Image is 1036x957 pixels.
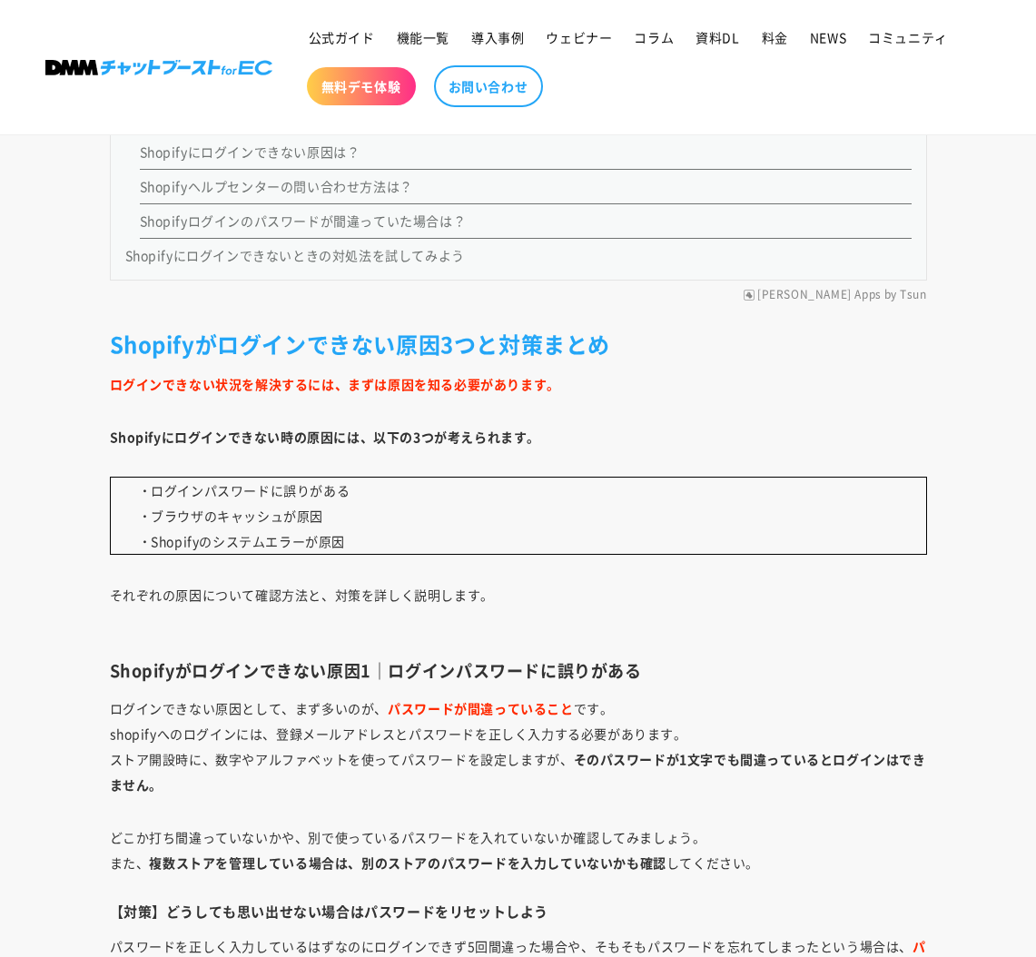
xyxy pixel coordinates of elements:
[138,481,152,499] strong: ・
[125,246,465,264] a: Shopifyにログインできないときの対処法を試してみよう
[884,288,897,302] span: by
[110,582,927,633] p: それぞれの原因について確認方法と、対策を詳しく説明します。
[298,18,386,56] a: 公式ガイド
[110,428,541,446] strong: Shopifyにログインできない時の原因には、以下の3つが考えられます。
[762,29,788,45] span: 料金
[140,212,467,230] a: Shopifyログインのパスワードが間違っていた場合は？
[388,699,573,717] strong: パスワードが間違っていること
[307,67,416,105] a: 無料デモ体験
[799,18,857,56] a: NEWS
[757,288,882,302] a: [PERSON_NAME] Apps
[138,507,152,525] strong: ・
[110,824,927,875] p: どこか打ち間違っていないかや、別で使っているパスワードを入れていないか確認してみましょう。 また、 してください。
[138,532,152,550] strong: ・
[623,18,685,56] a: コラム
[810,29,846,45] span: NEWS
[397,29,449,45] span: 機能一覧
[386,18,460,56] a: 機能一覧
[140,177,413,195] a: Shopifyヘルプセンターの問い合わせ方法は？
[110,658,456,682] span: Shopifyがログインできない原因1｜ログイン
[900,288,926,302] a: Tsun
[140,143,360,161] a: Shopifyにログインできない原因は？
[460,18,535,56] a: 導入事例
[110,696,927,797] p: ログインできない原因として、まず多いのが、 です。 shopifyへのログインには、登録メールアドレスとパスワードを正しく入力する必要があります。 ストア開設時に、数字やアルファベットを使ってパ...
[321,78,401,94] span: 無料デモ体験
[110,750,926,794] strong: そのパスワードが1文字でも間違っているとログインはできません。
[685,18,750,56] a: 資料DL
[449,78,528,94] span: お問い合わせ
[751,18,799,56] a: 料金
[857,18,959,56] a: コミュニティ
[546,29,612,45] span: ウェビナー
[110,330,927,358] h2: Shopifyがログインできない原因3つと対策まとめ
[696,29,739,45] span: 資料DL
[535,18,623,56] a: ウェビナー
[45,60,272,75] img: 株式会社DMM Boost
[110,660,927,681] h3: パスワードに誤りがある
[149,853,666,872] strong: 複数ストアを管理している場合は、別のストアのパスワードを入力していないかも確認
[110,903,927,921] h4: 【対策】どうしても思い出せない場合はパスワードをリセットしよう
[744,290,755,301] img: RuffRuff Apps
[434,65,543,107] a: お問い合わせ
[471,29,524,45] span: 導入事例
[634,29,674,45] span: コラム
[868,29,948,45] span: コミュニティ
[110,477,927,555] p: ログインパスワードに誤りがある ブラウザのキャッシュが原因 Shopifyのシステムエラーが原因
[110,375,560,393] strong: ログインできない状況を解決するには、まずは原因を知る必要があります。
[309,29,375,45] span: 公式ガイド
